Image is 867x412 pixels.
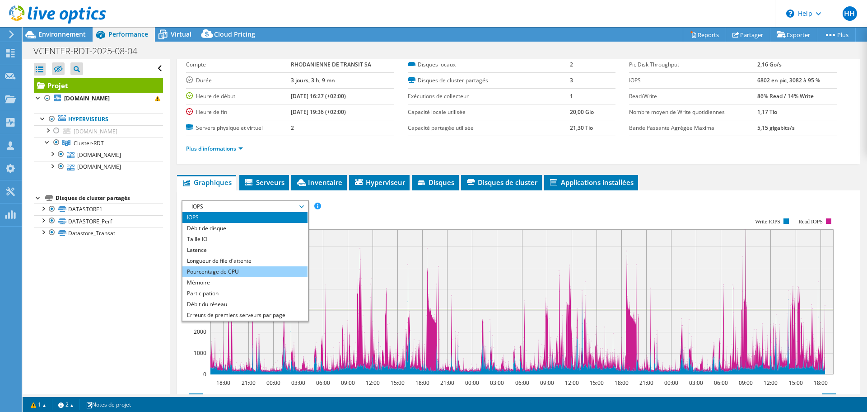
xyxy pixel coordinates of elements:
span: Applications installées [549,178,634,187]
label: Heure de fin [186,108,291,117]
b: 6802 en pic, 3082 à 95 % [757,76,820,84]
label: Nombre moyen de Write quotidiennes [629,108,757,117]
label: Disques locaux [408,60,570,69]
text: 12:00 [366,379,380,387]
text: 06:00 [714,379,728,387]
text: 18:00 [615,379,629,387]
label: Servers physique et virtuel [186,123,291,133]
li: Taille IO [182,234,308,245]
li: Participation [182,288,308,299]
text: 00:00 [266,379,280,387]
text: 09:00 [540,379,554,387]
text: 03:00 [689,379,703,387]
label: Heure de début [186,92,291,101]
label: Capacité locale utilisée [408,108,570,117]
li: IOPS [182,212,308,223]
text: Read IOPS [799,218,823,225]
h1: VCENTER-RDT-2025-08-04 [29,46,151,56]
a: Plus d'informations [186,145,243,152]
text: 12:00 [764,379,778,387]
b: [DOMAIN_NAME] [64,95,110,102]
text: Write IOPS [755,218,780,225]
a: 1 [24,399,52,410]
label: Exécutions de collecteur [408,92,570,101]
b: 3 [570,76,573,84]
b: RHODANIENNE DE TRANSIT SA [291,61,371,68]
span: Cluster-RDT [74,139,104,147]
span: IOPS [187,201,303,212]
a: [DOMAIN_NAME] [34,149,163,161]
span: [DOMAIN_NAME] [74,128,117,135]
text: 21:00 [440,379,454,387]
b: 1,17 Tio [757,108,777,116]
b: 1 [570,92,573,100]
b: [DATE] 16:27 (+02:00) [291,92,346,100]
a: Datastore_Transat [34,227,163,239]
text: 03:00 [291,379,305,387]
li: Débit de disque [182,223,308,234]
text: 15:00 [391,379,405,387]
b: 20,00 Gio [570,108,594,116]
b: 21,30 Tio [570,124,593,132]
li: Longueur de file d'attente [182,256,308,266]
label: IOPS [629,76,757,85]
label: Durée [186,76,291,85]
b: [DATE] 19:36 (+02:00) [291,108,346,116]
b: 3 jours, 3 h, 9 mn [291,76,335,84]
text: 12:00 [565,379,579,387]
b: 86% Read / 14% Write [757,92,814,100]
span: Environnement [38,30,86,38]
label: Capacité partagée utilisée [408,123,570,133]
a: Plus [817,28,856,42]
a: Notes de projet [79,399,137,410]
div: Disques de cluster partagés [56,193,163,204]
text: 09:00 [341,379,355,387]
span: Cloud Pricing [214,30,255,38]
a: Projet [34,78,163,93]
text: 00:00 [465,379,479,387]
label: Read/Write [629,92,757,101]
span: HH [843,6,857,21]
a: DATASTORE1 [34,204,163,215]
a: [DOMAIN_NAME] [34,161,163,173]
a: Exporter [770,28,817,42]
a: 2 [52,399,80,410]
text: 18:00 [415,379,429,387]
text: 00:00 [664,379,678,387]
b: 2 [570,61,573,68]
label: Bande Passante Agrégée Maximal [629,123,757,133]
span: Hyperviseur [354,178,405,187]
svg: \n [786,9,794,18]
span: Virtual [171,30,191,38]
b: 2,16 Go/s [757,61,782,68]
label: Compte [186,60,291,69]
text: 1000 [194,349,206,357]
text: 0 [203,370,206,378]
text: 2000 [194,328,206,336]
b: 5,15 gigabits/s [757,124,795,132]
a: [DOMAIN_NAME] [34,93,163,104]
label: Disques de cluster partagés [408,76,570,85]
text: 06:00 [316,379,330,387]
a: [DOMAIN_NAME] [34,125,163,137]
a: Hyperviseurs [34,114,163,125]
span: Disques [416,178,454,187]
li: Latence [182,245,308,256]
span: Disques de cluster [466,178,537,187]
b: 2 [291,124,294,132]
text: 21:00 [242,379,256,387]
text: 18:00 [814,379,828,387]
span: Graphiques [182,178,232,187]
text: 06:00 [515,379,529,387]
li: Mémoire [182,277,308,288]
text: 15:00 [789,379,803,387]
label: Pic Disk Throughput [629,60,757,69]
a: Partager [726,28,770,42]
span: Inventaire [296,178,342,187]
a: DATASTORE_Perf [34,215,163,227]
li: Débit du réseau [182,299,308,310]
li: Pourcentage de CPU [182,266,308,277]
text: 09:00 [739,379,753,387]
span: Serveurs [244,178,284,187]
span: Performance [108,30,148,38]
